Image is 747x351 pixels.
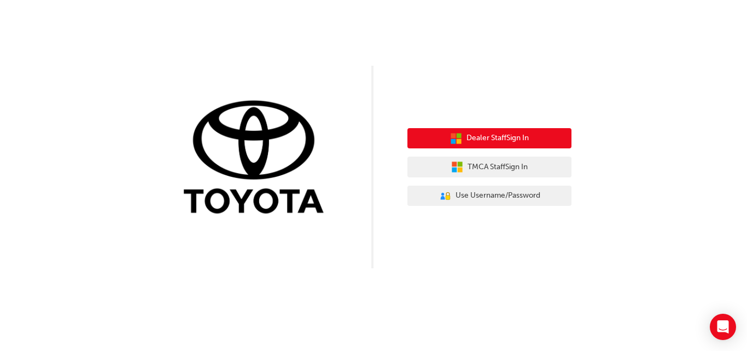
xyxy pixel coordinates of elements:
[468,161,528,174] span: TMCA Staff Sign In
[710,314,736,340] div: Open Intercom Messenger
[407,128,571,149] button: Dealer StaffSign In
[456,189,540,202] span: Use Username/Password
[407,157,571,177] button: TMCA StaffSign In
[407,186,571,206] button: Use Username/Password
[466,132,529,145] span: Dealer Staff Sign In
[176,98,340,219] img: Trak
